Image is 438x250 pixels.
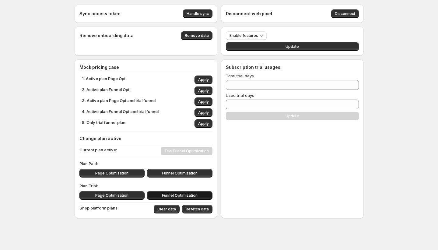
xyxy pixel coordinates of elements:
[79,169,145,178] button: Page Optimization
[79,64,212,70] h4: Mock pricing case
[331,9,359,18] button: Disconnect
[194,76,212,84] button: Apply
[182,205,212,213] button: Refetch data
[226,42,359,51] button: Update
[79,136,212,142] h4: Change plan active
[198,121,209,126] span: Apply
[226,93,254,98] span: Used trial days
[162,193,198,198] span: Funnel Optimization
[82,119,125,128] p: 5. Only trial funnel plan
[95,171,128,176] span: Page Optimization
[185,33,209,38] span: Remove data
[335,11,355,16] span: Disconnect
[187,11,209,16] span: Handle sync
[79,205,119,213] p: Shop platform plans:
[186,207,209,212] span: Refetch data
[226,73,254,78] span: Total trial days
[194,108,212,117] button: Apply
[147,191,212,200] button: Funnel Optimization
[79,191,145,200] button: Page Optimization
[226,64,282,70] h4: Subscription trial usages:
[162,171,198,176] span: Funnel Optimization
[82,86,129,95] p: 2. Active plan Funnel Opt
[79,160,212,167] p: Plan Paid:
[82,76,125,84] p: 1. Active plan Page Opt
[147,169,212,178] button: Funnel Optimization
[183,9,212,18] button: Handle sync
[181,31,212,40] button: Remove data
[198,77,209,82] span: Apply
[198,88,209,93] span: Apply
[79,147,117,155] p: Current plan active:
[286,44,299,49] span: Update
[79,11,121,17] h4: Sync access token
[154,205,180,213] button: Clear data
[194,119,212,128] button: Apply
[95,193,128,198] span: Page Optimization
[79,183,212,189] p: Plan Trial:
[82,108,159,117] p: 4. Active plan Funnel Opt and trial funnel
[198,110,209,115] span: Apply
[194,86,212,95] button: Apply
[157,207,176,212] span: Clear data
[198,99,209,104] span: Apply
[226,11,272,17] h4: Disconnect web pixel
[230,33,258,38] span: Enable features
[79,33,134,39] h4: Remove onboarding data
[226,31,267,40] button: Enable features
[82,97,156,106] p: 3. Active plan Page Opt and trial funnel
[194,97,212,106] button: Apply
